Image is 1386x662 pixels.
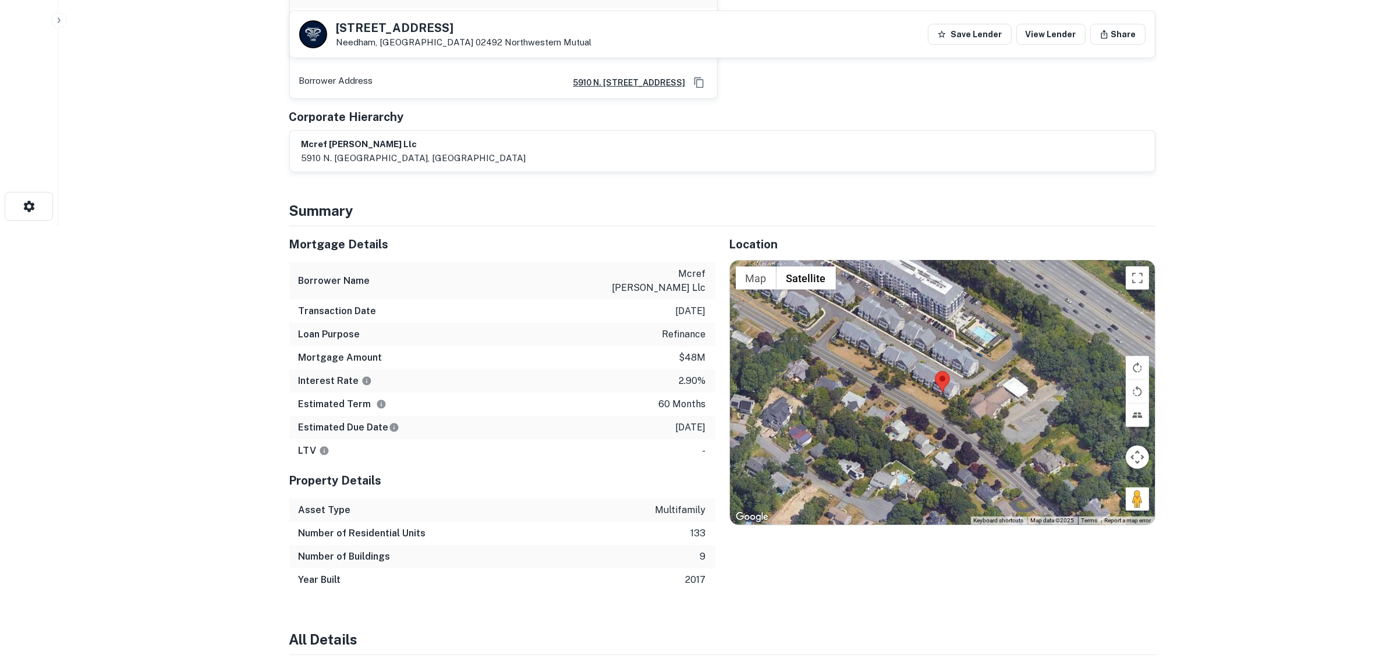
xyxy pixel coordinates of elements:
p: mcref [PERSON_NAME] llc [601,267,706,295]
h5: [STREET_ADDRESS] [336,22,592,34]
a: Report a map error [1105,517,1151,524]
p: 2017 [686,573,706,587]
button: Show satellite imagery [777,266,836,290]
p: [DATE] [676,304,706,318]
p: [DATE] [676,421,706,435]
a: Terms (opens in new tab) [1082,517,1098,524]
p: 133 [691,526,706,540]
img: Google [733,510,771,525]
a: 5910 n. [STREET_ADDRESS] [564,76,686,89]
p: Needham, [GEOGRAPHIC_DATA] 02492 [336,37,592,48]
p: - [703,444,706,458]
p: multifamily [655,503,706,517]
svg: LTVs displayed on the website are for informational purposes only and may be reported incorrectly... [319,446,329,456]
button: Drag Pegman onto the map to open Street View [1126,487,1149,511]
button: Map camera controls [1126,446,1149,469]
h6: Number of Residential Units [299,526,426,540]
button: Keyboard shortcuts [974,517,1024,525]
p: 9 [700,550,706,564]
h5: Property Details [289,472,715,489]
a: Northwestern Mutual [505,37,592,47]
p: 60 months [659,397,706,411]
svg: Term is based on a standard schedule for this type of loan. [376,399,387,410]
h4: Summary [289,200,1155,221]
p: refinance [662,328,706,341]
button: Toggle fullscreen view [1126,266,1149,290]
button: Show street map [736,266,777,290]
h5: Mortgage Details [289,236,715,253]
button: Rotate map counterclockwise [1126,380,1149,403]
h6: Mortgage Amount [299,351,382,365]
button: Save Lender [928,24,1012,45]
button: Tilt map [1126,404,1149,427]
p: 2.90% [679,374,706,388]
a: View Lender [1016,24,1086,45]
button: Copy Address [690,74,708,91]
h6: LTV [299,444,329,458]
button: Share [1090,24,1146,45]
h6: Asset Type [299,503,351,517]
h6: Estimated Term [299,397,387,411]
p: $48m [679,351,706,365]
p: 5910 n. [GEOGRAPHIC_DATA], [GEOGRAPHIC_DATA] [302,151,526,165]
h4: All Details [289,629,1155,650]
h6: Transaction Date [299,304,377,318]
h5: Location [729,236,1155,253]
h6: Interest Rate [299,374,372,388]
svg: Estimate is based on a standard schedule for this type of loan. [389,422,399,433]
h6: Loan Purpose [299,328,360,341]
p: Borrower Address [299,74,373,91]
h6: Estimated Due Date [299,421,399,435]
svg: The interest rates displayed on the website are for informational purposes only and may be report... [361,376,372,386]
h6: Number of Buildings [299,550,391,564]
button: Rotate map clockwise [1126,356,1149,379]
h6: Year Built [299,573,341,587]
h6: Borrower Name [299,274,370,288]
span: Map data ©2025 [1031,517,1075,524]
h6: mcref [PERSON_NAME] llc [302,138,526,151]
iframe: Chat Widget [1328,569,1386,625]
h5: Corporate Hierarchy [289,108,404,126]
a: Open this area in Google Maps (opens a new window) [733,510,771,525]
